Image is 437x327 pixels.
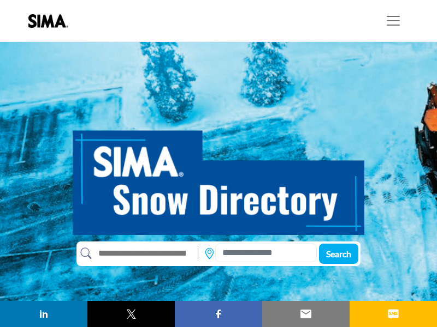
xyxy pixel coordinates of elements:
[195,245,201,262] img: Rectangle%203585.svg
[326,249,351,259] span: Search
[387,307,400,320] img: sms sharing button
[125,307,138,320] img: twitter sharing button
[212,307,225,320] img: facebook sharing button
[37,307,50,320] img: linkedin sharing button
[299,307,312,320] img: email sharing button
[319,244,358,264] button: Search
[378,10,409,32] button: Toggle navigation
[73,118,364,235] img: SIMA Snow Directory
[28,14,74,28] img: Site Logo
